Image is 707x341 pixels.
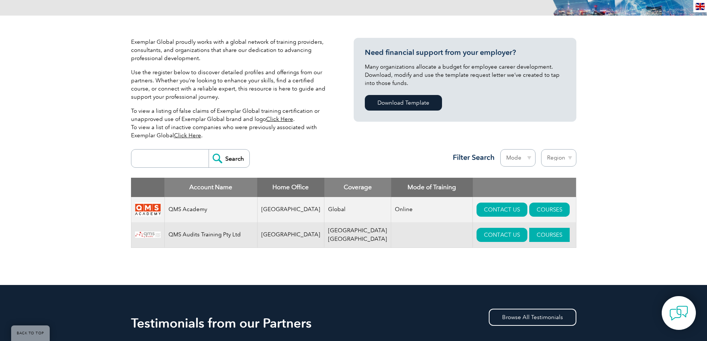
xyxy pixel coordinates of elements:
h3: Filter Search [448,153,495,162]
th: : activate to sort column ascending [473,178,576,197]
th: Mode of Training: activate to sort column ascending [391,178,473,197]
th: Home Office: activate to sort column ascending [257,178,324,197]
h2: Testimonials from our Partners [131,317,576,329]
p: To view a listing of false claims of Exemplar Global training certification or unapproved use of ... [131,107,331,140]
img: 6d1a8ff1-2d6a-eb11-a812-00224814616a-logo.png [135,203,161,217]
a: Click Here [174,132,201,139]
img: contact-chat.png [670,304,688,322]
th: Account Name: activate to sort column descending [164,178,257,197]
td: [GEOGRAPHIC_DATA] [GEOGRAPHIC_DATA] [324,222,391,248]
td: Global [324,197,391,222]
th: Coverage: activate to sort column ascending [324,178,391,197]
td: QMS Audits Training Pty Ltd [164,222,257,248]
img: fcc1e7ab-22ab-ea11-a812-000d3ae11abd-logo.jpg [135,232,161,238]
p: Use the register below to discover detailed profiles and offerings from our partners. Whether you... [131,68,331,101]
a: CONTACT US [477,228,527,242]
a: CONTACT US [477,203,527,217]
a: Download Template [365,95,442,111]
a: COURSES [529,228,570,242]
a: BACK TO TOP [11,325,50,341]
input: Search [209,150,249,167]
td: QMS Academy [164,197,257,222]
p: Exemplar Global proudly works with a global network of training providers, consultants, and organ... [131,38,331,62]
img: en [695,3,705,10]
a: COURSES [529,203,570,217]
td: Online [391,197,473,222]
p: Many organizations allocate a budget for employee career development. Download, modify and use th... [365,63,565,87]
a: Browse All Testimonials [489,309,576,326]
td: [GEOGRAPHIC_DATA] [257,197,324,222]
h3: Need financial support from your employer? [365,48,565,57]
td: [GEOGRAPHIC_DATA] [257,222,324,248]
a: Click Here [266,116,293,122]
